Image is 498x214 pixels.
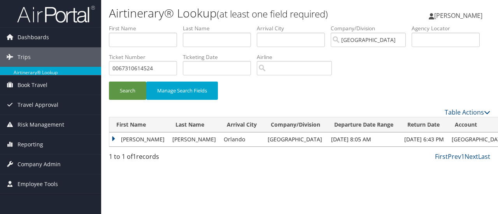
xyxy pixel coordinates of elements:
[412,24,486,32] label: Agency Locator
[327,132,400,146] td: [DATE] 8:05 AM
[220,132,264,146] td: Orlando
[478,152,490,161] a: Last
[461,152,465,161] a: 1
[146,82,218,100] button: Manage Search Fields
[109,152,196,165] div: 1 to 1 of records
[465,152,478,161] a: Next
[133,152,136,161] span: 1
[434,11,482,20] span: [PERSON_NAME]
[448,152,461,161] a: Prev
[109,132,168,146] td: [PERSON_NAME]
[331,24,412,32] label: Company/Division
[109,117,168,132] th: First Name: activate to sort column ascending
[109,82,146,100] button: Search
[18,174,58,194] span: Employee Tools
[18,75,47,95] span: Book Travel
[18,135,43,154] span: Reporting
[18,95,58,115] span: Travel Approval
[18,115,64,134] span: Risk Management
[109,53,183,61] label: Ticket Number
[400,132,448,146] td: [DATE] 6:43 PM
[220,117,264,132] th: Arrival City: activate to sort column ascending
[109,5,363,21] h1: Airtinerary® Lookup
[327,117,400,132] th: Departure Date Range: activate to sort column ascending
[18,47,31,67] span: Trips
[18,28,49,47] span: Dashboards
[264,132,327,146] td: [GEOGRAPHIC_DATA]
[183,24,257,32] label: Last Name
[17,5,95,23] img: airportal-logo.png
[168,132,220,146] td: [PERSON_NAME]
[445,108,490,117] a: Table Actions
[257,53,338,61] label: Airline
[18,155,61,174] span: Company Admin
[109,24,183,32] label: First Name
[168,117,220,132] th: Last Name: activate to sort column ascending
[264,117,327,132] th: Company/Division
[435,152,448,161] a: First
[183,53,257,61] label: Ticketing Date
[429,4,490,27] a: [PERSON_NAME]
[257,24,331,32] label: Arrival City
[400,117,448,132] th: Return Date: activate to sort column ascending
[217,7,328,20] small: (at least one field required)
